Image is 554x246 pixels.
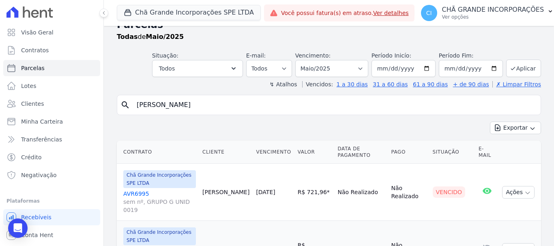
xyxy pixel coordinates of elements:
[117,141,199,164] th: Contrato
[117,32,184,42] p: de
[492,81,541,88] a: ✗ Limpar Filtros
[159,64,175,73] span: Todos
[3,78,100,94] a: Lotes
[388,164,429,221] td: Não Realizado
[281,9,409,17] span: Você possui fatura(s) em atraso.
[302,81,333,88] label: Vencidos:
[426,10,432,16] span: CI
[21,64,45,72] span: Parcelas
[117,5,261,20] button: Chã Grande Incorporações SPE LTDA
[123,170,196,188] span: Chã Grande Incorporações SPE LTDA
[439,51,503,60] label: Período Fim:
[146,33,184,41] strong: Maio/2025
[334,141,388,164] th: Data de Pagamento
[21,100,44,108] span: Clientes
[269,81,297,88] label: ↯ Atalhos
[295,52,331,59] label: Vencimento:
[475,141,499,164] th: E-mail
[371,52,411,59] label: Período Inicío:
[199,164,253,221] td: [PERSON_NAME]
[21,46,49,54] span: Contratos
[373,81,408,88] a: 31 a 60 dias
[21,82,37,90] span: Lotes
[3,113,100,130] a: Minha Carteira
[246,52,266,59] label: E-mail:
[294,141,335,164] th: Valor
[21,118,63,126] span: Minha Carteira
[3,227,100,243] a: Conta Hent
[433,186,466,198] div: Vencido
[502,186,535,199] button: Ações
[21,171,57,179] span: Negativação
[413,81,448,88] a: 61 a 90 dias
[21,153,42,161] span: Crédito
[6,196,97,206] div: Plataformas
[21,213,52,221] span: Recebíveis
[123,198,196,214] span: sem nº, GRUPO G UNID 0019
[117,33,138,41] strong: Todas
[453,81,489,88] a: + de 90 dias
[3,24,100,41] a: Visão Geral
[21,231,53,239] span: Conta Hent
[490,122,541,134] button: Exportar
[199,141,253,164] th: Cliente
[253,141,294,164] th: Vencimento
[3,42,100,58] a: Contratos
[8,218,28,238] div: Open Intercom Messenger
[132,97,537,113] input: Buscar por nome do lote ou do cliente
[337,81,368,88] a: 1 a 30 dias
[21,28,54,36] span: Visão Geral
[152,52,178,59] label: Situação:
[256,189,275,195] a: [DATE]
[3,131,100,148] a: Transferências
[3,60,100,76] a: Parcelas
[442,14,544,20] p: Ver opções
[3,149,100,165] a: Crédito
[294,164,335,221] td: R$ 721,96
[123,227,196,245] span: Chã Grande Incorporações SPE LTDA
[442,6,544,14] p: CHÃ GRANDE INCORPORAÇÕES
[152,60,243,77] button: Todos
[373,10,409,16] a: Ver detalhes
[429,141,475,164] th: Situação
[120,100,130,110] i: search
[123,190,196,214] a: AVR6995sem nº, GRUPO G UNID 0019
[388,141,429,164] th: Pago
[3,167,100,183] a: Negativação
[506,60,541,77] button: Aplicar
[3,209,100,225] a: Recebíveis
[334,164,388,221] td: Não Realizado
[3,96,100,112] a: Clientes
[21,135,62,143] span: Transferências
